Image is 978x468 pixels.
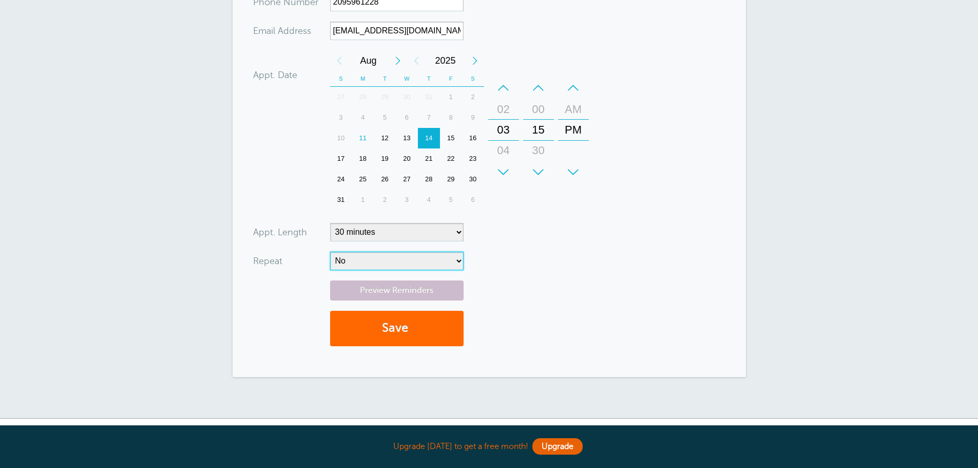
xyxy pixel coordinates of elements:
[440,169,462,190] div: 29
[330,169,352,190] div: 24
[233,436,746,458] div: Upgrade [DATE] to get a free month!
[374,190,396,210] div: Tuesday, September 2
[462,107,484,128] div: 9
[396,107,418,128] div: 6
[352,128,374,148] div: 11
[374,128,396,148] div: Tuesday, August 12
[352,128,374,148] div: Today, Monday, August 11
[440,190,462,210] div: 5
[330,87,352,107] div: 27
[418,148,440,169] div: Thursday, August 21
[330,169,352,190] div: Sunday, August 24
[374,148,396,169] div: 19
[418,107,440,128] div: Thursday, August 7
[330,128,352,148] div: 10
[374,107,396,128] div: Tuesday, August 5
[418,128,440,148] div: 14
[462,190,484,210] div: Saturday, September 6
[418,190,440,210] div: 4
[396,71,418,87] th: W
[462,87,484,107] div: Saturday, August 2
[462,128,484,148] div: Saturday, August 16
[462,87,484,107] div: 2
[462,148,484,169] div: 23
[352,71,374,87] th: M
[462,169,484,190] div: 30
[374,169,396,190] div: Tuesday, August 26
[418,87,440,107] div: Thursday, July 31
[330,148,352,169] div: Sunday, August 17
[440,128,462,148] div: 15
[352,190,374,210] div: 1
[396,190,418,210] div: Wednesday, September 3
[396,169,418,190] div: Wednesday, August 27
[330,107,352,128] div: 3
[440,87,462,107] div: Friday, August 1
[491,99,516,120] div: 02
[488,78,519,182] div: Hours
[440,190,462,210] div: Friday, September 5
[491,161,516,181] div: 05
[253,228,307,237] label: Appt. Length
[374,71,396,87] th: T
[374,148,396,169] div: Tuesday, August 19
[440,71,462,87] th: F
[330,128,352,148] div: Sunday, August 10
[352,107,374,128] div: 4
[532,438,583,455] a: Upgrade
[352,169,374,190] div: Monday, August 25
[374,87,396,107] div: Tuesday, July 29
[374,107,396,128] div: 5
[440,87,462,107] div: 1
[396,128,418,148] div: Wednesday, August 13
[330,87,352,107] div: Sunday, July 27
[426,50,466,71] span: 2025
[389,50,407,71] div: Next Month
[523,78,554,182] div: Minutes
[418,190,440,210] div: Thursday, September 4
[462,128,484,148] div: 16
[253,70,297,80] label: Appt. Date
[330,190,352,210] div: 31
[526,161,551,181] div: 45
[491,140,516,161] div: 04
[440,148,462,169] div: Friday, August 22
[418,169,440,190] div: Thursday, August 28
[271,26,295,35] span: il Add
[440,148,462,169] div: 22
[330,50,349,71] div: Previous Month
[462,190,484,210] div: 6
[253,256,282,266] label: Repeat
[374,169,396,190] div: 26
[330,280,464,301] a: Preview Reminders
[352,107,374,128] div: Monday, August 4
[462,71,484,87] th: S
[462,107,484,128] div: Saturday, August 9
[396,107,418,128] div: Wednesday, August 6
[374,128,396,148] div: 12
[462,148,484,169] div: Saturday, August 23
[253,22,330,40] div: ress
[440,107,462,128] div: Friday, August 8
[374,190,396,210] div: 2
[352,148,374,169] div: Monday, August 18
[462,169,484,190] div: Saturday, August 30
[330,148,352,169] div: 17
[418,128,440,148] div: Thursday, August 14
[330,107,352,128] div: Sunday, August 3
[352,87,374,107] div: 28
[330,71,352,87] th: S
[466,50,484,71] div: Next Year
[396,87,418,107] div: Wednesday, July 30
[440,107,462,128] div: 8
[526,99,551,120] div: 00
[253,26,271,35] span: Ema
[440,128,462,148] div: Friday, August 15
[396,148,418,169] div: Wednesday, August 20
[374,87,396,107] div: 29
[349,50,389,71] span: August
[418,148,440,169] div: 21
[561,120,586,140] div: PM
[396,169,418,190] div: 27
[396,87,418,107] div: 30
